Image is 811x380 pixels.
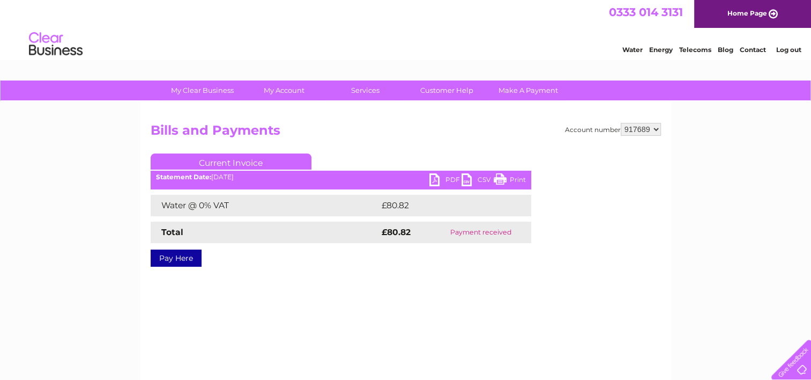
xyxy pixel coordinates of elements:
[622,46,643,54] a: Water
[429,173,462,189] a: PDF
[153,6,659,52] div: Clear Business is a trading name of Verastar Limited (registered in [GEOGRAPHIC_DATA] No. 3667643...
[151,250,202,267] a: Pay Here
[740,46,766,54] a: Contact
[565,123,661,136] div: Account number
[151,154,311,170] a: Current Invoice
[679,46,711,54] a: Telecoms
[403,81,491,100] a: Customer Help
[379,195,510,216] td: £80.82
[28,28,83,61] img: logo.png
[156,173,211,181] b: Statement Date:
[718,46,733,54] a: Blog
[649,46,673,54] a: Energy
[494,173,526,189] a: Print
[151,123,661,143] h2: Bills and Payments
[158,81,247,100] a: My Clear Business
[151,173,531,181] div: [DATE]
[430,222,531,243] td: Payment received
[609,5,683,19] a: 0333 014 3131
[382,227,411,237] strong: £80.82
[240,81,328,100] a: My Account
[776,46,801,54] a: Log out
[161,227,183,237] strong: Total
[484,81,572,100] a: Make A Payment
[462,173,494,189] a: CSV
[151,195,379,216] td: Water @ 0% VAT
[321,81,410,100] a: Services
